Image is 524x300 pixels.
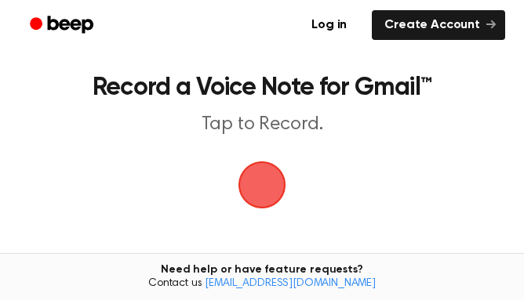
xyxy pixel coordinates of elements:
[296,7,362,43] a: Log in
[372,10,505,40] a: Create Account
[19,10,107,41] a: Beep
[9,277,515,291] span: Contact us
[35,75,489,100] h1: Record a Voice Note for Gmail™
[238,161,286,208] img: Beep Logo
[205,278,376,289] a: [EMAIL_ADDRESS][DOMAIN_NAME]
[35,113,489,136] p: Tap to Record.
